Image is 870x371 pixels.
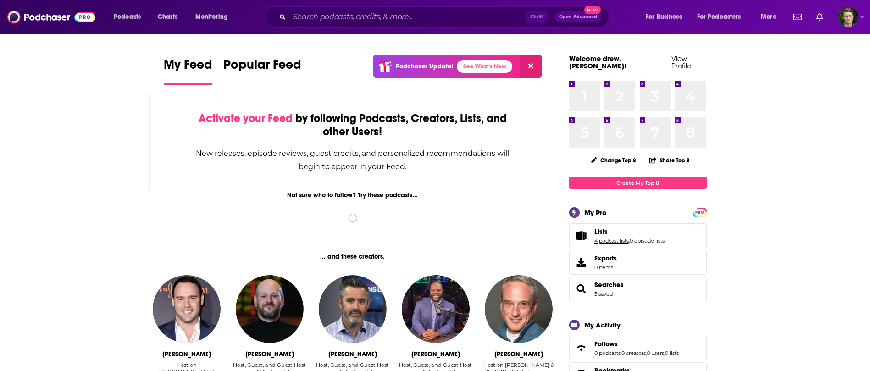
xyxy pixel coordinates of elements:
a: 4 podcast lists [594,238,629,244]
img: Dave Ross [319,275,387,343]
span: Follows [594,340,618,348]
span: Popular Feed [223,57,301,78]
a: Charts [152,10,183,24]
div: Not sure who to follow? Try these podcasts... [149,191,557,199]
a: Show notifications dropdown [790,9,805,25]
div: Wes Reynolds [245,350,294,358]
a: Popular Feed [223,57,301,85]
span: 0 items [594,264,617,271]
span: Logged in as drew.kilman [838,7,858,27]
span: For Business [646,11,682,23]
span: Exports [594,254,617,262]
span: More [761,11,776,23]
span: My Feed [164,57,212,78]
a: 0 creators [621,350,646,356]
a: See What's New [457,60,512,73]
a: View Profile [671,54,691,70]
span: , [646,350,647,356]
a: Welcome drew.[PERSON_NAME]! [569,54,626,70]
a: Create My Top 8 [569,177,707,189]
a: 0 podcasts [594,350,621,356]
a: Lists [572,229,591,242]
a: Follows [594,340,679,348]
span: , [664,350,665,356]
span: Exports [572,256,591,269]
div: by following Podcasts, Creators, Lists, and other Users! [195,112,510,138]
input: Search podcasts, credits, & more... [289,10,526,24]
span: Ctrl K [526,11,548,23]
a: 0 lists [665,350,679,356]
span: , [629,238,630,244]
img: Podchaser - Follow, Share and Rate Podcasts [7,8,95,26]
span: Lists [594,227,608,236]
button: open menu [639,10,693,24]
a: 0 users [647,350,664,356]
button: Show profile menu [838,7,858,27]
button: open menu [107,10,153,24]
span: Charts [158,11,177,23]
button: open menu [754,10,788,24]
button: Change Top 8 [585,155,642,166]
span: Activate your Feed [199,111,293,125]
div: My Activity [584,321,621,329]
span: New [584,6,601,14]
a: Follows [572,342,591,354]
a: Searches [594,281,624,289]
img: Dan Bernstein [485,275,553,343]
button: open menu [691,10,754,24]
button: open menu [189,10,240,24]
div: Dan Bernstein [494,350,543,358]
span: Lists [569,223,707,248]
div: Femi Abebefe [411,350,460,358]
div: New releases, episode reviews, guest credits, and personalized recommendations will begin to appe... [195,147,510,173]
button: Open AdvancedNew [555,11,601,22]
a: Lists [594,227,665,236]
span: Monitoring [195,11,228,23]
span: Follows [569,336,707,360]
button: Share Top 8 [649,151,690,169]
a: 3 saved [594,291,613,297]
div: Dave Ross [328,350,377,358]
img: Femi Abebefe [402,275,470,343]
a: 0 episode lists [630,238,665,244]
span: Searches [569,277,707,301]
img: User Profile [838,7,858,27]
a: PRO [694,209,705,216]
div: My Pro [584,208,607,217]
a: Show notifications dropdown [813,9,827,25]
a: Searches [572,282,591,295]
div: Scott Braun [162,350,211,358]
a: My Feed [164,57,212,85]
span: , [621,350,621,356]
p: Podchaser Update! [396,62,453,70]
span: Podcasts [114,11,141,23]
img: Wes Reynolds [236,275,304,343]
img: Scott Braun [153,275,221,343]
div: ... and these creators. [149,253,557,260]
div: Search podcasts, credits, & more... [273,6,618,28]
a: Exports [569,250,707,275]
span: For Podcasters [697,11,741,23]
span: Open Advanced [559,15,597,19]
